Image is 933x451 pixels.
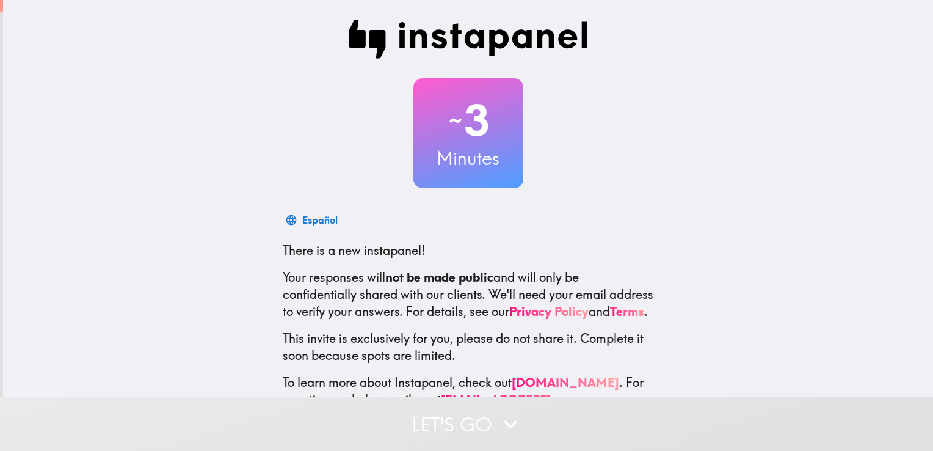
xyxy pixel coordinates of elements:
[447,102,464,139] span: ~
[509,304,589,319] a: Privacy Policy
[512,375,619,390] a: [DOMAIN_NAME]
[610,304,644,319] a: Terms
[283,208,343,232] button: Español
[283,243,425,258] span: There is a new instapanel!
[302,211,338,229] div: Español
[283,330,654,364] p: This invite is exclusively for you, please do not share it. Complete it soon because spots are li...
[283,374,654,425] p: To learn more about Instapanel, check out . For questions or help, email us at .
[283,269,654,320] p: Your responses will and will only be confidentially shared with our clients. We'll need your emai...
[349,20,588,59] img: Instapanel
[413,145,523,171] h3: Minutes
[413,95,523,145] h2: 3
[385,269,493,285] b: not be made public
